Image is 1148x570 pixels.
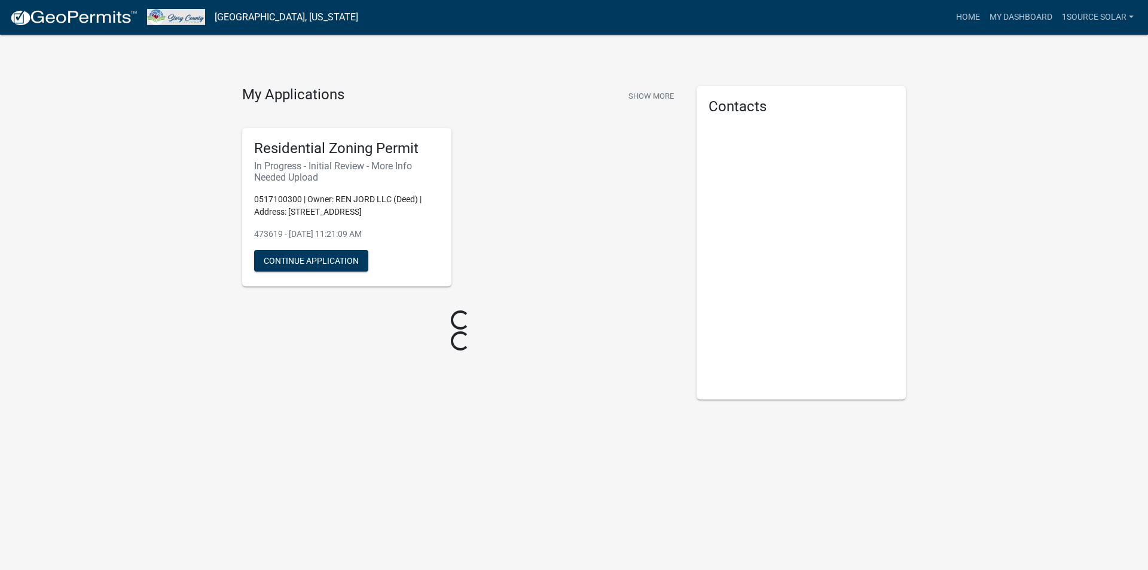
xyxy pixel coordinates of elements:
[254,250,368,272] button: Continue Application
[147,9,205,25] img: Story County, Iowa
[254,160,439,183] h6: In Progress - Initial Review - More Info Needed Upload
[951,6,985,29] a: Home
[254,193,439,218] p: 0517100300 | Owner: REN JORD LLC (Deed) | Address: [STREET_ADDRESS]
[1057,6,1138,29] a: 1Source Solar
[242,86,344,104] h4: My Applications
[624,86,679,106] button: Show More
[254,140,439,157] h5: Residential Zoning Permit
[254,228,439,240] p: 473619 - [DATE] 11:21:09 AM
[215,7,358,28] a: [GEOGRAPHIC_DATA], [US_STATE]
[709,98,894,115] h5: Contacts
[985,6,1057,29] a: My Dashboard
